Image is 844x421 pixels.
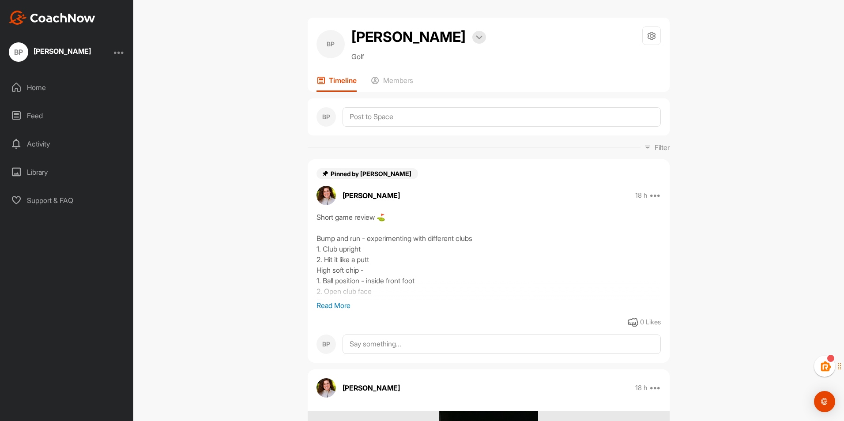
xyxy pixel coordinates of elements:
p: Filter [655,142,670,153]
div: Library [5,161,129,183]
div: Support & FAQ [5,189,129,211]
img: avatar [316,378,336,398]
div: 0 Likes [640,317,661,327]
div: Feed [5,105,129,127]
img: CoachNow [9,11,95,25]
div: BP [316,107,336,127]
div: BP [316,30,345,58]
p: 18 h [635,191,647,200]
img: arrow-down [476,35,482,40]
img: avatar [316,186,336,205]
span: Pinned by [PERSON_NAME] [331,170,413,177]
div: [PERSON_NAME] [34,48,91,55]
p: Timeline [329,76,357,85]
img: pin [322,170,329,177]
div: BP [316,335,336,354]
p: [PERSON_NAME] [343,383,400,393]
h2: [PERSON_NAME] [351,26,466,48]
div: BP [9,42,28,62]
div: Home [5,76,129,98]
div: Open Intercom Messenger [814,391,835,412]
p: 18 h [635,383,647,392]
p: Read More [316,300,661,311]
p: Golf [351,51,486,62]
p: Members [383,76,413,85]
div: Short game review ⛳️ Bump and run - experimenting with different clubs 1. Club upright 2. Hit it ... [316,212,661,300]
div: Activity [5,133,129,155]
p: [PERSON_NAME] [343,190,400,201]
